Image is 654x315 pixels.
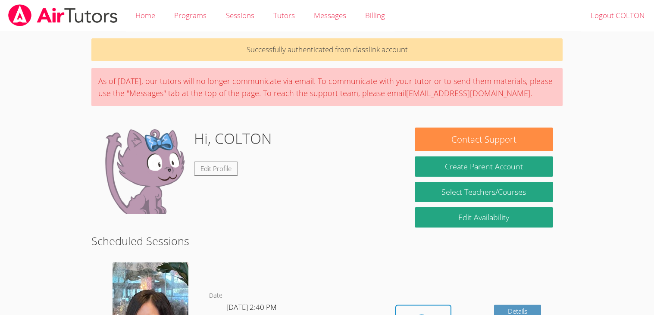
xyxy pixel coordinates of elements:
img: default.png [101,128,187,214]
span: Messages [314,10,346,20]
a: Edit Profile [194,162,238,176]
span: [DATE] 2:40 PM [226,302,277,312]
img: airtutors_banner-c4298cdbf04f3fff15de1276eac7730deb9818008684d7c2e4769d2f7ddbe033.png [7,4,119,26]
h2: Scheduled Sessions [91,233,562,249]
h1: Hi, COLTON [194,128,272,150]
div: As of [DATE], our tutors will no longer communicate via email. To communicate with your tutor or ... [91,68,562,106]
a: Edit Availability [415,207,553,228]
a: Select Teachers/Courses [415,182,553,202]
button: Create Parent Account [415,156,553,177]
p: Successfully authenticated from classlink account [91,38,562,61]
button: Contact Support [415,128,553,151]
dt: Date [209,290,222,301]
